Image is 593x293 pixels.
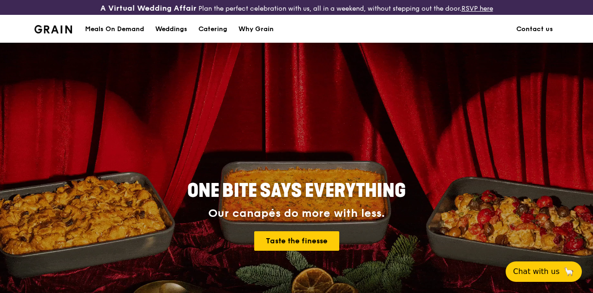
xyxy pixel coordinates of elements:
[193,15,233,43] a: Catering
[129,207,464,220] div: Our canapés do more with less.
[506,261,582,282] button: Chat with us🦙
[563,266,574,277] span: 🦙
[461,5,493,13] a: RSVP here
[511,15,559,43] a: Contact us
[238,15,274,43] div: Why Grain
[85,15,144,43] div: Meals On Demand
[513,266,560,277] span: Chat with us
[254,231,339,251] a: Taste the finesse
[198,15,227,43] div: Catering
[99,4,494,13] div: Plan the perfect celebration with us, all in a weekend, without stepping out the door.
[100,4,197,13] h3: A Virtual Wedding Affair
[187,180,406,202] span: ONE BITE SAYS EVERYTHING
[155,15,187,43] div: Weddings
[150,15,193,43] a: Weddings
[34,25,72,33] img: Grain
[233,15,279,43] a: Why Grain
[34,14,72,42] a: GrainGrain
